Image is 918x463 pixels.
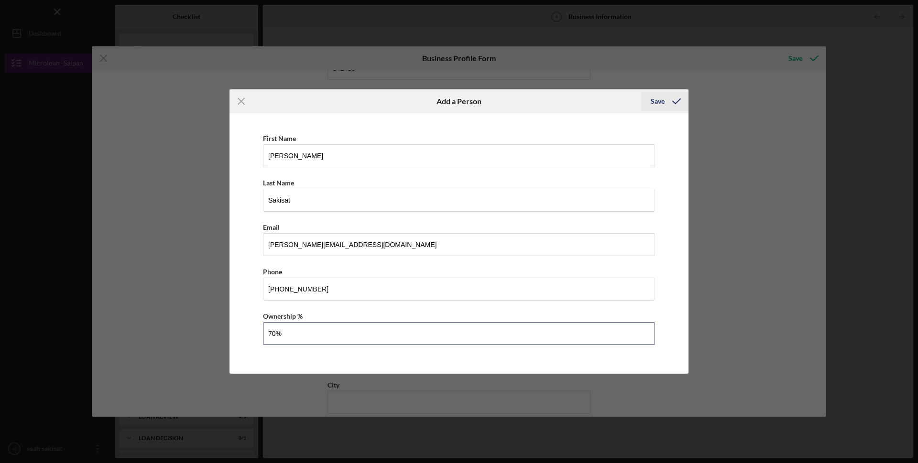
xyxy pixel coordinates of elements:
[263,312,303,320] label: Ownership %
[437,97,481,106] h6: Add a Person
[263,134,296,142] label: First Name
[651,92,665,111] div: Save
[263,179,294,187] label: Last Name
[263,223,280,231] label: Email
[263,268,282,276] label: Phone
[641,92,688,111] button: Save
